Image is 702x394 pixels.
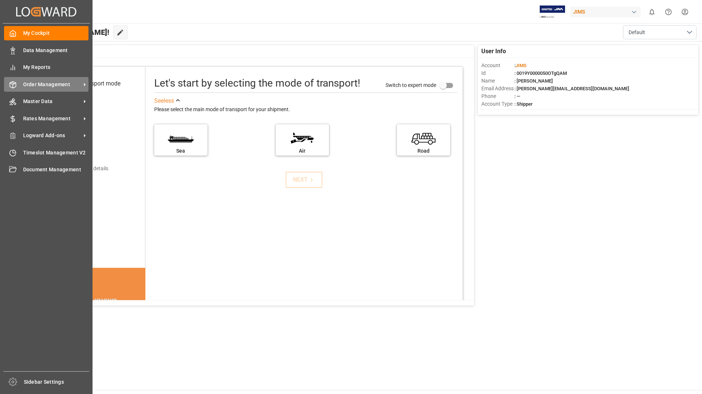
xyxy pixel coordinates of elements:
[481,85,514,92] span: Email Address
[514,63,526,68] span: :
[154,105,457,114] div: Please select the main mode of transport for your shipment.
[286,172,322,188] button: NEXT
[23,81,81,88] span: Order Management
[629,29,645,36] span: Default
[23,29,89,37] span: My Cockpit
[279,147,325,155] div: Air
[23,166,89,174] span: Document Management
[401,147,446,155] div: Road
[481,69,514,77] span: Id
[481,77,514,85] span: Name
[570,7,641,17] div: JIMS
[4,43,88,57] a: Data Management
[514,78,553,84] span: : [PERSON_NAME]
[158,147,204,155] div: Sea
[481,92,514,100] span: Phone
[514,101,533,107] span: : Shipper
[4,26,88,40] a: My Cockpit
[62,165,108,172] div: Add shipping details
[540,6,565,18] img: Exertis%20JAM%20-%20Email%20Logo.jpg_1722504956.jpg
[4,145,88,160] a: Timeslot Management V2
[481,47,506,56] span: User Info
[23,149,89,157] span: Timeslot Management V2
[154,96,174,105] div: See less
[154,76,360,91] div: Let's start by selecting the mode of transport!
[23,98,81,105] span: Master Data
[23,47,89,54] span: Data Management
[570,5,644,19] button: JIMS
[660,4,677,20] button: Help Center
[481,62,514,69] span: Account
[23,132,81,139] span: Logward Add-ons
[24,378,90,386] span: Sidebar Settings
[4,163,88,177] a: Document Management
[23,115,81,123] span: Rates Management
[623,25,696,39] button: open menu
[514,94,520,99] span: : —
[293,175,315,184] div: NEXT
[514,86,629,91] span: : [PERSON_NAME][EMAIL_ADDRESS][DOMAIN_NAME]
[30,25,109,39] span: Hello [PERSON_NAME]!
[23,63,89,71] span: My Reports
[386,82,436,88] span: Switch to expert mode
[481,100,514,108] span: Account Type
[644,4,660,20] button: show 0 new notifications
[514,70,567,76] span: : 0019Y0000050OTgQAM
[515,63,526,68] span: JIMS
